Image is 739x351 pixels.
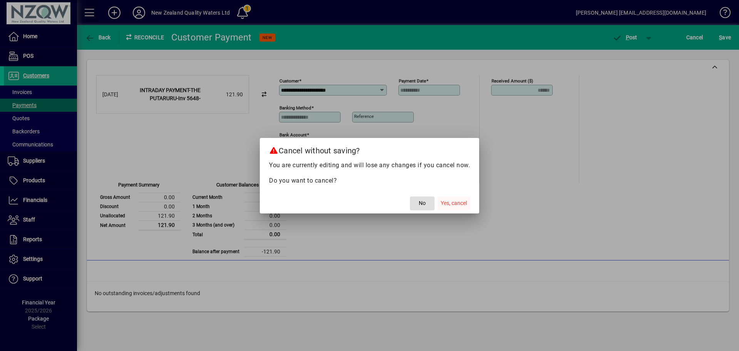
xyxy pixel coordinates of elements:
[438,196,470,210] button: Yes, cancel
[410,196,435,210] button: No
[260,138,479,160] h2: Cancel without saving?
[269,161,470,170] p: You are currently editing and will lose any changes if you cancel now.
[419,199,426,207] span: No
[269,176,470,185] p: Do you want to cancel?
[441,199,467,207] span: Yes, cancel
